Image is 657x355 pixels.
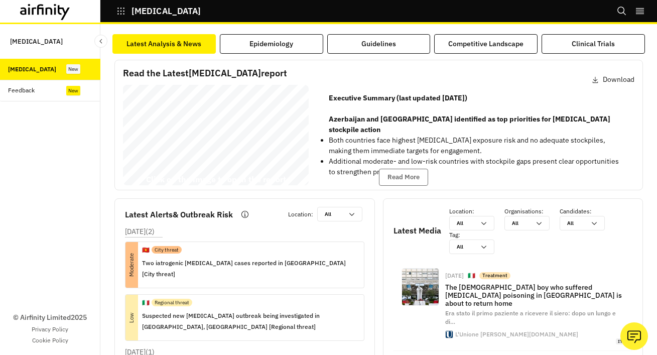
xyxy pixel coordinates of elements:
[468,272,475,280] p: 🇮🇹
[8,86,35,95] div: Feedback
[13,312,87,323] p: © Airfinity Limited 2025
[379,169,428,186] button: Read More
[288,210,313,219] p: Location :
[123,66,287,80] p: Read the Latest [MEDICAL_DATA] report
[603,74,634,85] p: Download
[8,65,56,74] div: [MEDICAL_DATA]
[109,311,155,324] p: Low
[153,92,272,177] span: This Airfinity report is intended to be used by [PERSON_NAME] at null exclusively. Not for reprod...
[109,259,155,271] p: Moderate
[572,39,615,49] div: Clinical Trials
[142,258,356,280] p: Two iatrogenic [MEDICAL_DATA] cases reported in [GEOGRAPHIC_DATA] [City threat]
[393,262,633,351] a: [DATE]🇮🇹TreatmentThe [DEMOGRAPHIC_DATA] boy who suffered [MEDICAL_DATA] poisoning in [GEOGRAPHIC_...
[132,7,201,16] p: [MEDICAL_DATA]
[125,208,233,220] p: Latest Alerts & Outbreak Risk
[616,338,624,345] span: it
[140,184,153,186] span: Private & Co nfidential
[504,207,560,216] p: Organisations :
[445,273,464,279] div: [DATE]
[329,188,616,197] strong: [MEDICAL_DATA] reported in 27 countries over the past six months, with fatalities in six
[139,184,140,186] span: –
[448,39,523,49] div: Competitive Landscape
[32,336,68,345] a: Cookie Policy
[66,86,80,95] div: New
[191,109,264,121] span: annual Report
[94,35,107,48] button: Close Sidebar
[134,184,139,186] span: Airfinity
[249,39,293,49] div: Epidemiology
[155,299,189,306] p: Regional threat
[329,156,626,177] p: Additional moderate- and low-risk countries with stockpile gaps present clear opportunities to st...
[560,207,615,216] p: Candidates :
[142,310,356,332] p: Suspected new [MEDICAL_DATA] outbreak being investigated in [GEOGRAPHIC_DATA], [GEOGRAPHIC_DATA] ...
[142,246,150,255] p: 🇻🇳
[116,3,201,20] button: [MEDICAL_DATA]
[402,269,439,305] img: image.webp
[126,39,201,49] div: Latest Analysis & News
[129,184,134,186] span: © 2025
[449,207,504,216] p: Location :
[10,32,63,51] p: [MEDICAL_DATA]
[455,331,578,337] div: L'Unione [PERSON_NAME][DOMAIN_NAME]
[142,298,150,307] p: 🇮🇹
[329,93,610,134] strong: Executive Summary (last updated [DATE]) Azerbaijan and [GEOGRAPHIC_DATA] identified as top priori...
[361,39,396,49] div: Guidelines
[32,325,68,334] a: Privacy Policy
[617,3,627,20] button: Search
[445,283,625,307] p: The [DEMOGRAPHIC_DATA] boy who suffered [MEDICAL_DATA] poisoning in [GEOGRAPHIC_DATA] is about to...
[446,331,453,338] img: favicon.ico
[329,135,626,156] p: Both countries face highest [MEDICAL_DATA] exposure risk and no adequate stockpiles, making them ...
[445,309,616,325] span: Era stato il primo paziente a ricevere il siero: dopo un lungo e di …
[449,230,504,240] p: Tag :
[393,224,441,236] p: Latest Media
[155,246,179,254] p: City threat
[620,322,648,350] button: Ask our analysts
[482,272,507,279] p: Treatment
[127,109,236,121] span: [MEDICAL_DATA] Bi
[125,226,155,237] p: [DATE] ( 2 )
[187,109,191,121] span: -
[66,64,80,74] div: New
[127,160,165,172] span: [DATE]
